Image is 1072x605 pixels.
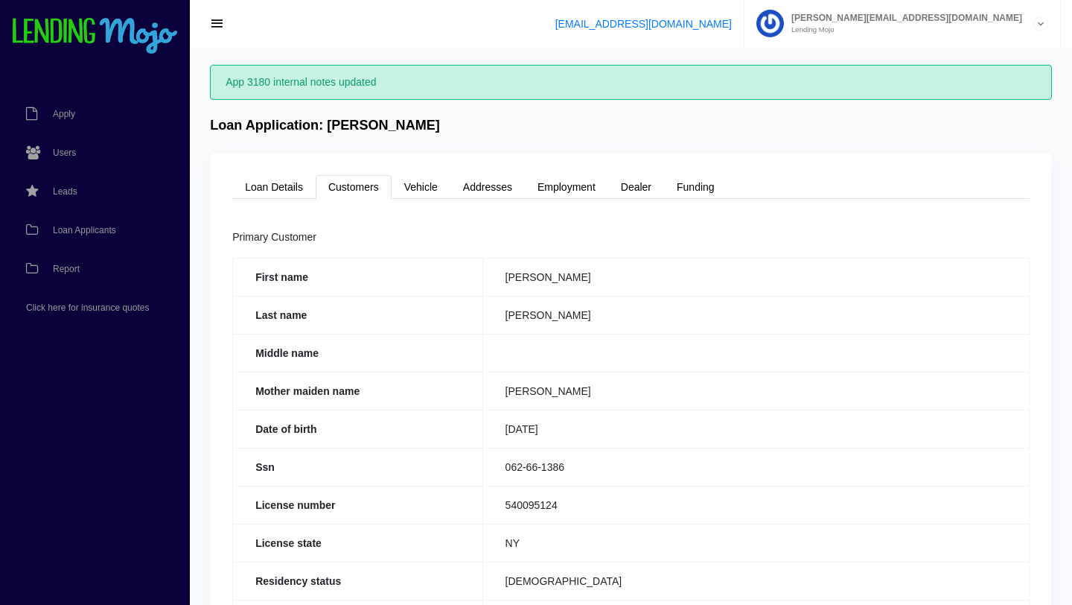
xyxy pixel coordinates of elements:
[232,175,316,199] a: Loan Details
[482,562,1029,600] td: [DEMOGRAPHIC_DATA]
[482,410,1029,448] td: [DATE]
[233,448,482,486] th: Ssn
[482,258,1029,296] td: [PERSON_NAME]
[392,175,450,199] a: Vehicle
[784,13,1022,22] span: [PERSON_NAME][EMAIL_ADDRESS][DOMAIN_NAME]
[11,18,179,55] img: logo-small.png
[233,524,482,562] th: License state
[482,296,1029,334] td: [PERSON_NAME]
[482,448,1029,486] td: 062-66-1386
[232,229,1030,247] div: Primary Customer
[482,486,1029,524] td: 540095124
[555,18,732,30] a: [EMAIL_ADDRESS][DOMAIN_NAME]
[756,10,784,37] img: Profile image
[53,148,76,157] span: Users
[482,524,1029,562] td: NY
[233,410,482,448] th: Date of birth
[53,110,75,118] span: Apply
[53,187,77,196] span: Leads
[53,226,116,235] span: Loan Applicants
[53,265,80,273] span: Report
[233,372,482,410] th: Mother maiden name
[233,334,482,372] th: Middle name
[26,303,149,312] span: Click here for insurance quotes
[316,175,392,199] a: Customers
[210,65,1052,100] div: App 3180 internal notes updated
[784,26,1022,34] small: Lending Mojo
[525,175,608,199] a: Employment
[482,372,1029,410] td: [PERSON_NAME]
[233,296,482,334] th: Last name
[210,118,440,134] h4: Loan Application: [PERSON_NAME]
[233,562,482,600] th: Residency status
[664,175,727,199] a: Funding
[450,175,525,199] a: Addresses
[233,258,482,296] th: First name
[608,175,664,199] a: Dealer
[233,486,482,524] th: License number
